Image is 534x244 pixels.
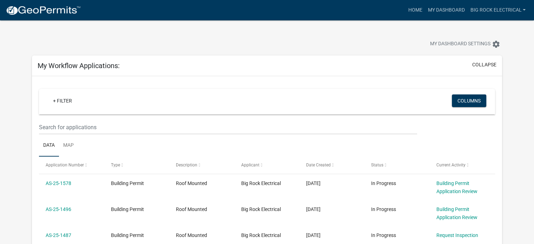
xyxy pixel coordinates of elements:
datatable-header-cell: Applicant [234,157,299,173]
datatable-header-cell: Description [169,157,234,173]
datatable-header-cell: Type [104,157,169,173]
a: My Dashboard [425,4,467,17]
span: In Progress [371,180,396,186]
span: 08/13/2025 [306,206,321,212]
span: Status [371,163,383,167]
span: In Progress [371,206,396,212]
span: Big Rock Electrical [241,232,281,238]
a: Big Rock Electrical [467,4,528,17]
button: My Dashboard Settingssettings [424,37,506,51]
a: Building Permit Application Review [436,180,477,194]
span: Applicant [241,163,259,167]
input: Search for applications [39,120,417,134]
span: 08/13/2025 [306,232,321,238]
datatable-header-cell: Date Created [299,157,364,173]
span: Roof Mounted [176,206,207,212]
a: Home [405,4,425,17]
span: In Progress [371,232,396,238]
datatable-header-cell: Current Activity [430,157,495,173]
a: AS-25-1578 [46,180,71,186]
span: Big Rock Electrical [241,206,281,212]
a: Request Inspection [436,232,478,238]
span: Building Permit [111,206,144,212]
button: collapse [472,61,496,68]
span: Building Permit [111,232,144,238]
span: Roof Mounted [176,232,207,238]
button: Columns [452,94,486,107]
span: Roof Mounted [176,180,207,186]
i: settings [492,40,500,48]
span: My Dashboard Settings [430,40,490,48]
a: Data [39,134,59,157]
a: AS-25-1496 [46,206,71,212]
datatable-header-cell: Application Number [39,157,104,173]
span: Application Number [46,163,84,167]
a: + Filter [47,94,78,107]
span: Description [176,163,197,167]
a: Map [59,134,78,157]
span: 08/21/2025 [306,180,321,186]
h5: My Workflow Applications: [38,61,120,70]
datatable-header-cell: Status [364,157,429,173]
span: Current Activity [436,163,466,167]
span: Building Permit [111,180,144,186]
a: Building Permit Application Review [436,206,477,220]
span: Date Created [306,163,331,167]
a: AS-25-1487 [46,232,71,238]
span: Big Rock Electrical [241,180,281,186]
span: Type [111,163,120,167]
